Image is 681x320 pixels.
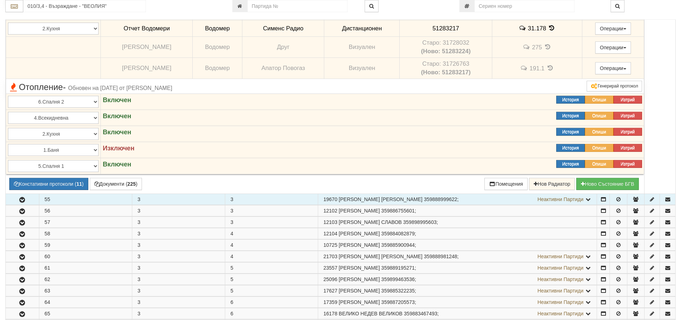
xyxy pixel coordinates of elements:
[242,20,324,37] td: Сименс Радио
[242,37,324,58] td: Друг
[231,208,233,214] span: 3
[424,254,457,259] span: 359888981248
[381,299,415,305] span: 359887205573
[556,128,585,136] button: История
[585,128,613,136] button: Опиши
[231,265,233,271] span: 5
[421,48,471,55] b: (Ново: 51283224)
[556,144,585,152] button: История
[537,196,583,202] span: Неактивни Партиди
[339,299,380,305] span: [PERSON_NAME]
[324,288,337,294] span: Партида №
[9,178,88,190] button: Констативни протоколи (11)
[231,242,233,248] span: 4
[318,228,597,239] td: ;
[324,58,400,79] td: Визуален
[537,311,583,316] span: Неактивни Партиди
[39,297,132,308] td: 64
[39,262,132,274] td: 61
[324,196,337,202] span: Партида №
[381,288,415,294] span: 359885322235
[528,25,546,32] span: 31.178
[520,65,529,71] span: История на забележките
[324,231,337,236] span: Партида №
[39,194,132,205] td: 55
[556,96,585,104] button: История
[339,208,380,214] span: [PERSON_NAME]
[613,128,642,136] button: Изтрий
[339,276,380,282] span: [PERSON_NAME]
[318,251,597,262] td: ;
[90,178,142,190] button: Документи (225)
[613,160,642,168] button: Изтрий
[132,262,225,274] td: 3
[127,181,135,187] b: 225
[318,217,597,228] td: ;
[39,240,132,251] td: 59
[193,37,242,58] td: Водомер
[324,242,337,248] span: Партида №
[103,129,131,136] strong: Включен
[381,231,415,236] span: 359884082879
[39,251,132,262] td: 60
[484,178,528,190] button: Помещения
[339,254,423,259] span: [PERSON_NAME] [PERSON_NAME]
[39,228,132,239] td: 58
[132,308,225,319] td: 3
[537,254,583,259] span: Неактивни Партиди
[132,274,225,285] td: 3
[585,160,613,168] button: Опиши
[132,240,225,251] td: 3
[132,297,225,308] td: 3
[68,85,172,91] span: Обновен на [DATE] от [PERSON_NAME]
[132,217,225,228] td: 3
[613,144,642,152] button: Изтрий
[39,308,132,319] td: 65
[63,82,66,92] span: -
[318,262,597,274] td: ;
[433,25,459,32] span: 51283217
[132,285,225,296] td: 3
[122,65,171,71] span: [PERSON_NAME]
[339,196,423,202] span: [PERSON_NAME] [PERSON_NAME]
[324,208,337,214] span: Партида №
[39,285,132,296] td: 63
[585,144,613,152] button: Опиши
[103,145,134,152] strong: Изключен
[595,41,631,54] button: Операции
[39,274,132,285] td: 62
[132,251,225,262] td: 3
[318,308,597,319] td: ;
[231,299,233,305] span: 6
[381,208,415,214] span: 359886755601
[400,37,492,58] td: Устройство със сериен номер 31728032 беше подменено от устройство със сериен номер 51283224
[324,20,400,37] td: Дистанционен
[231,288,233,294] span: 5
[8,82,172,92] span: Отопление
[77,181,82,187] b: 11
[318,194,597,205] td: ;
[242,58,324,79] td: Апатор Повогаз
[537,276,583,282] span: Неактивни Партиди
[613,96,642,104] button: Изтрий
[403,219,436,225] span: 359898995603
[339,311,403,316] span: ВЕЛИКО НЕДЕВ ВЕЛИКОВ
[324,299,337,305] span: Партида №
[324,311,337,316] span: Партида №
[193,20,242,37] td: Водомер
[339,288,380,294] span: [PERSON_NAME]
[339,231,380,236] span: [PERSON_NAME]
[39,205,132,216] td: 56
[424,196,457,202] span: 359888999622
[39,217,132,228] td: 57
[124,25,170,32] span: Отчет Водомери
[421,69,471,76] b: (Ново: 51283217)
[537,265,583,271] span: Неактивни Партиди
[576,178,639,190] button: Новo Състояние БГВ
[324,37,400,58] td: Визуален
[339,265,380,271] span: [PERSON_NAME]
[122,44,171,50] span: [PERSON_NAME]
[132,205,225,216] td: 3
[532,44,542,50] span: 275
[518,25,528,31] span: История на забележките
